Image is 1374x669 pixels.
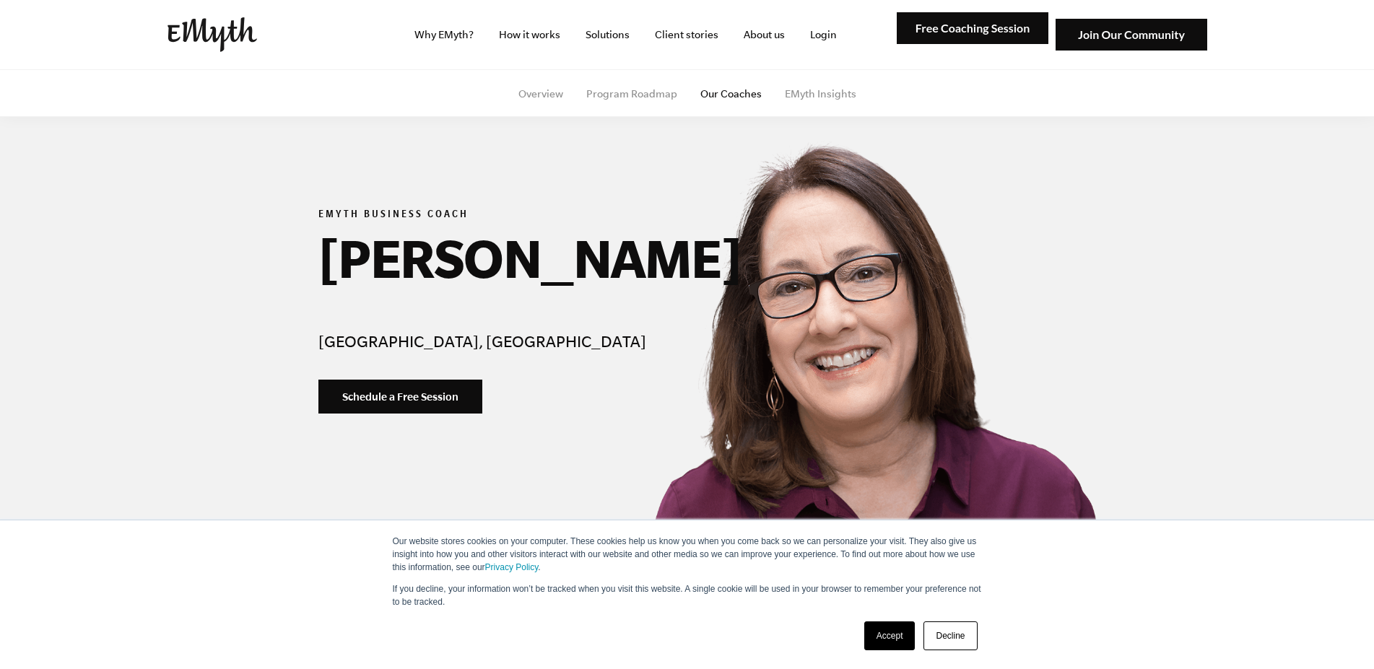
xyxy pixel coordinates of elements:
[318,328,667,354] h4: [GEOGRAPHIC_DATA], [GEOGRAPHIC_DATA]
[318,380,482,414] a: Schedule a Free Session
[168,17,257,52] img: EMyth
[897,12,1048,45] img: Free Coaching Session
[518,88,563,100] a: Overview
[923,621,977,650] a: Decline
[1056,19,1207,51] img: Join Our Community
[393,582,982,608] p: If you decline, your information won’t be tracked when you visit this website. A single cookie wi...
[393,535,982,574] p: Our website stores cookies on your computer. These cookies help us know you when you come back so...
[621,140,1126,661] img: Melinda Lawson
[318,209,667,223] h6: EMYTH BUSINESS COACH
[864,621,916,650] a: Accept
[485,562,539,572] a: Privacy Policy
[700,88,762,100] a: Our Coaches
[586,88,677,100] a: Program Roadmap
[785,88,856,100] a: EMyth Insights
[318,226,667,289] h1: [PERSON_NAME]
